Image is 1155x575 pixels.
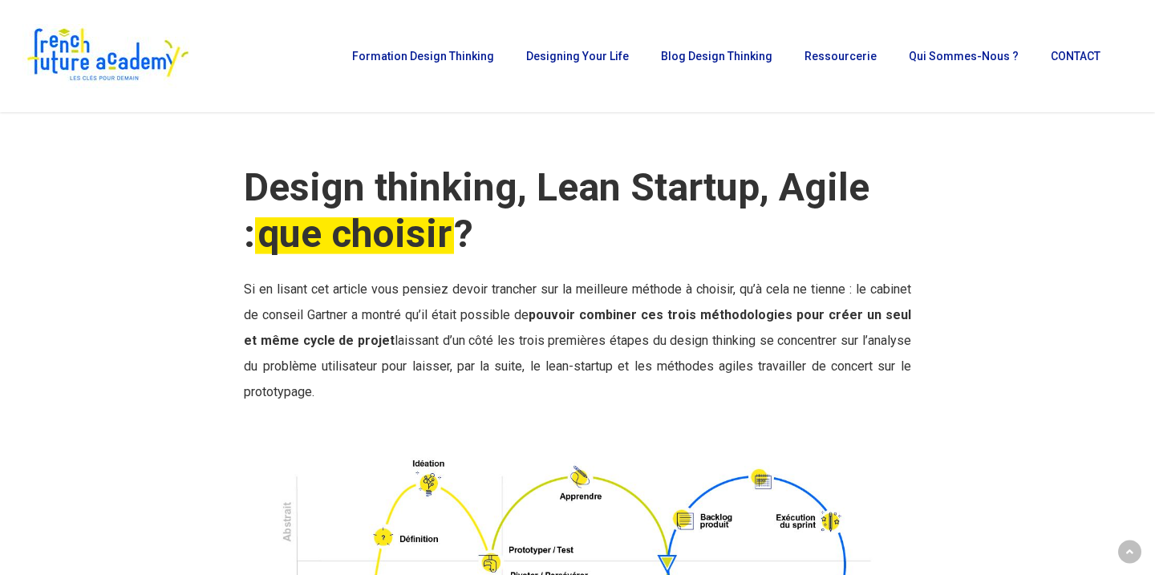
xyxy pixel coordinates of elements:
strong: pouvoir combiner ces trois méthodologies pour créer un seul et même cycle de projet [244,307,910,348]
span: Formation Design Thinking [352,50,494,63]
a: Blog Design Thinking [653,51,780,62]
a: Qui sommes-nous ? [901,51,1027,62]
a: CONTACT [1043,51,1108,62]
a: Ressourcerie [796,51,885,62]
p: Si en lisant cet article vous pensiez devoir trancher sur la meilleure méthode à choisir, qu’à ce... [244,277,910,405]
em: que choisir [255,211,454,257]
span: Blog Design Thinking [661,50,772,63]
img: French Future Academy [22,24,192,88]
span: CONTACT [1051,50,1100,63]
a: Designing Your Life [518,51,637,62]
span: Qui sommes-nous ? [909,50,1019,63]
span: Designing Your Life [526,50,629,63]
a: Formation Design Thinking [344,51,502,62]
h2: Design thinking, Lean Startup, Agile : ? [244,164,910,257]
span: Ressourcerie [804,50,877,63]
